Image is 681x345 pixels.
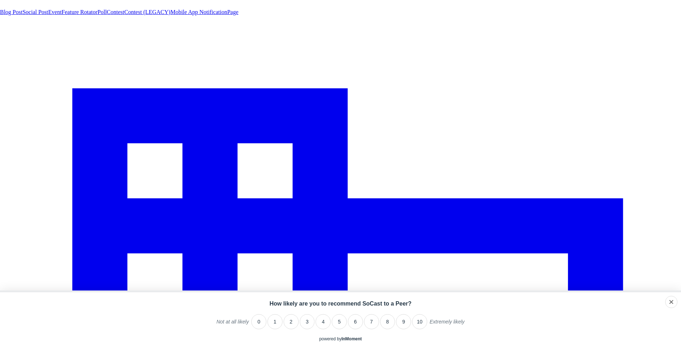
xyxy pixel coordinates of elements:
a: Mobile App Notification [171,9,227,15]
li: 10 [412,314,427,329]
li: 6 [348,314,363,329]
li: 7 [364,314,379,329]
a: Page [227,9,238,15]
a: Contest (LEGACY) [124,9,170,15]
li: 9 [396,314,411,329]
li: 5 [332,314,347,329]
a: InMoment [341,336,362,341]
a: Event [48,9,61,15]
a: Contest [107,9,124,15]
li: 4 [316,314,331,329]
li: 3 [300,314,315,329]
label: Not at all likely [216,318,249,330]
label: Extremely likely [430,313,465,324]
div: Close survey [665,296,677,308]
li: 8 [380,314,395,329]
a: Social Post [23,9,48,15]
li: 1 [267,314,283,329]
li: 0 [251,314,266,329]
div: powered by inmoment [319,336,362,341]
a: Feature Rotator [62,9,98,15]
a: Poll [98,9,107,15]
li: 2 [284,314,299,329]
